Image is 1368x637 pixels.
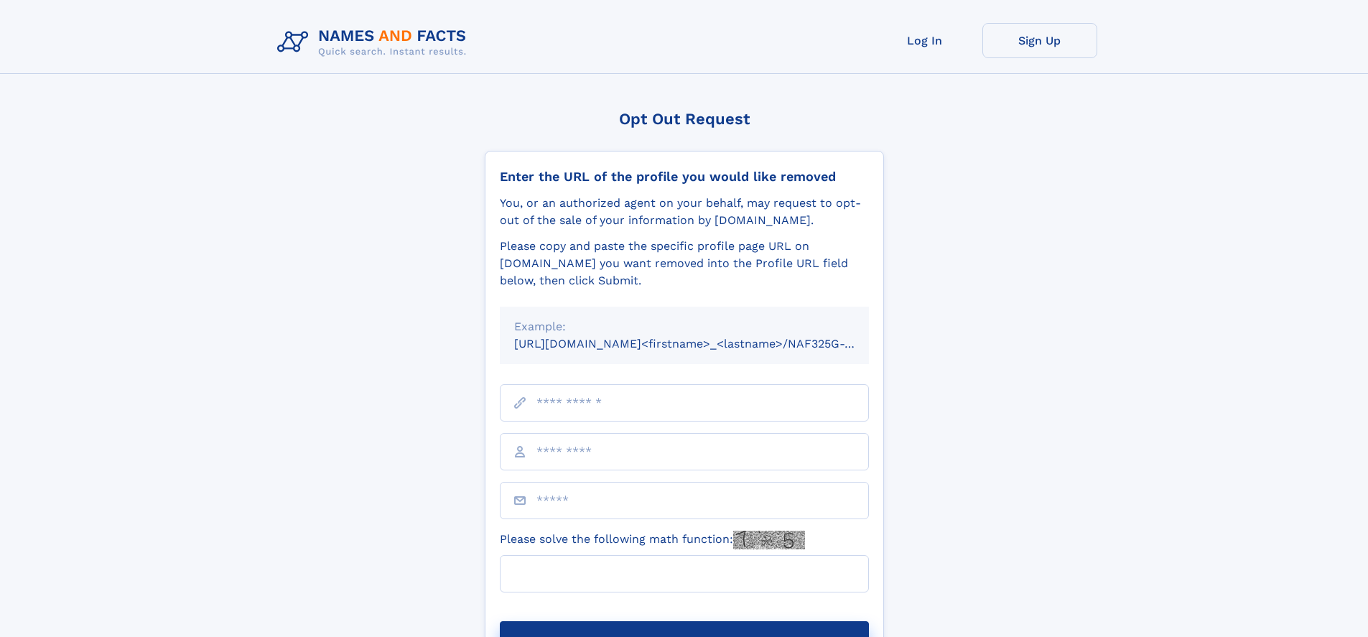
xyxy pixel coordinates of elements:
[514,318,855,335] div: Example:
[271,23,478,62] img: Logo Names and Facts
[500,531,805,549] label: Please solve the following math function:
[982,23,1097,58] a: Sign Up
[485,110,884,128] div: Opt Out Request
[867,23,982,58] a: Log In
[500,169,869,185] div: Enter the URL of the profile you would like removed
[500,195,869,229] div: You, or an authorized agent on your behalf, may request to opt-out of the sale of your informatio...
[514,337,896,350] small: [URL][DOMAIN_NAME]<firstname>_<lastname>/NAF325G-xxxxxxxx
[500,238,869,289] div: Please copy and paste the specific profile page URL on [DOMAIN_NAME] you want removed into the Pr...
